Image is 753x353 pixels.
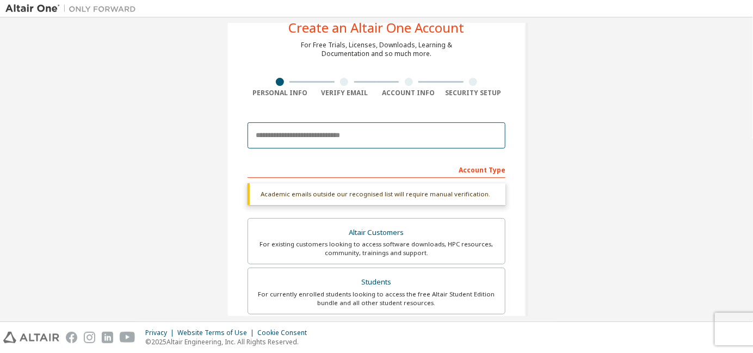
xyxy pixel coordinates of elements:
div: Academic emails outside our recognised list will require manual verification. [248,183,505,205]
div: Cookie Consent [257,329,313,337]
img: linkedin.svg [102,332,113,343]
img: facebook.svg [66,332,77,343]
div: For existing customers looking to access software downloads, HPC resources, community, trainings ... [255,240,498,257]
div: For currently enrolled students looking to access the free Altair Student Edition bundle and all ... [255,290,498,307]
div: Privacy [145,329,177,337]
div: Personal Info [248,89,312,97]
div: Verify Email [312,89,377,97]
div: Altair Customers [255,225,498,240]
img: instagram.svg [84,332,95,343]
div: Website Terms of Use [177,329,257,337]
div: Account Type [248,160,505,178]
img: Altair One [5,3,141,14]
div: For Free Trials, Licenses, Downloads, Learning & Documentation and so much more. [301,41,452,58]
p: © 2025 Altair Engineering, Inc. All Rights Reserved. [145,337,313,346]
img: altair_logo.svg [3,332,59,343]
div: Create an Altair One Account [289,21,465,34]
div: Students [255,275,498,290]
img: youtube.svg [120,332,135,343]
div: Security Setup [441,89,506,97]
div: Account Info [376,89,441,97]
